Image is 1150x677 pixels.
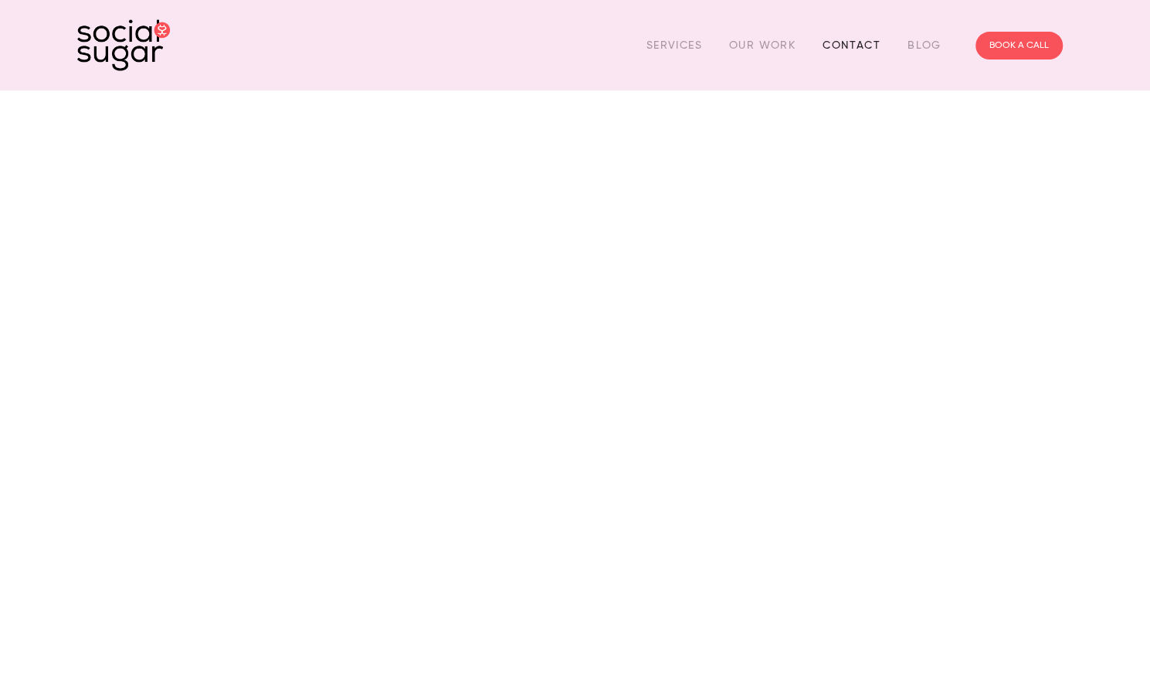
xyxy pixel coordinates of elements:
img: SocialSugar [77,19,170,71]
a: Services [646,33,702,57]
a: Contact [823,33,880,57]
a: BOOK A CALL [975,32,1063,60]
a: Blog [907,33,941,57]
a: Our Work [729,33,796,57]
